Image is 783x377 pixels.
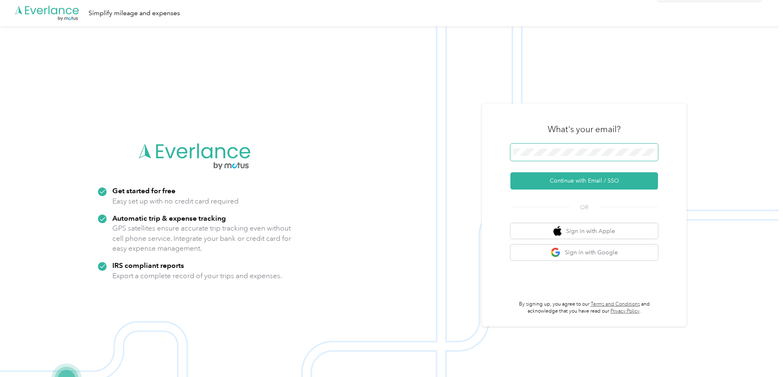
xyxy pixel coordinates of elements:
[112,271,282,281] p: Export a complete record of your trips and expenses.
[112,261,184,270] strong: IRS compliant reports
[112,186,175,195] strong: Get started for free
[551,247,561,258] img: google logo
[737,331,783,377] iframe: Everlance-gr Chat Button Frame
[112,196,239,206] p: Easy set up with no credit card required
[570,203,599,212] span: OR
[112,214,226,222] strong: Automatic trip & expense tracking
[510,223,658,239] button: apple logoSign in with Apple
[591,301,640,307] a: Terms and Conditions
[660,11,756,22] p: Session Expired
[651,26,768,33] p: Your session has expired. Please log in again.
[610,308,640,314] a: Privacy Policy
[510,172,658,190] button: Continue with Email / SSO
[112,223,291,254] p: GPS satellites ensure accurate trip tracking even without cell phone service. Integrate your bank...
[510,244,658,260] button: google logoSign in with Google
[510,301,658,315] p: By signing up, you agree to our and acknowledge that you have read our .
[548,123,621,135] h3: What's your email?
[553,226,562,236] img: apple logo
[89,8,180,18] div: Simplify mileage and expenses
